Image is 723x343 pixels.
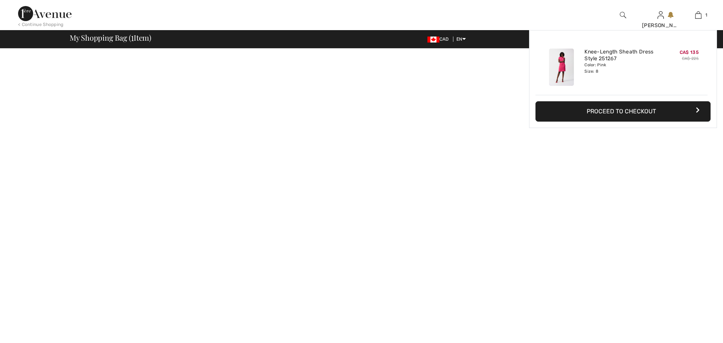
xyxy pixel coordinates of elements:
s: CA$ 225 [682,56,699,61]
img: Canadian Dollar [427,37,439,43]
img: search the website [620,11,626,20]
span: CA$ 135 [680,50,699,55]
div: Color: Pink Size: 8 [584,62,659,74]
img: 1ère Avenue [18,6,72,21]
div: < Continue Shopping [18,21,64,28]
span: EN [456,37,466,42]
span: 1 [705,12,707,18]
span: 1 [131,32,134,42]
button: Proceed to Checkout [535,101,711,122]
span: My Shopping Bag ( Item) [70,34,151,41]
a: 1 [680,11,717,20]
a: Knee-Length Sheath Dress Style 251267 [584,49,659,62]
img: My Bag [695,11,702,20]
span: CAD [427,37,452,42]
a: Sign In [657,11,664,18]
img: My Info [657,11,664,20]
img: Knee-Length Sheath Dress Style 251267 [549,49,574,86]
div: [PERSON_NAME] [642,21,679,29]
